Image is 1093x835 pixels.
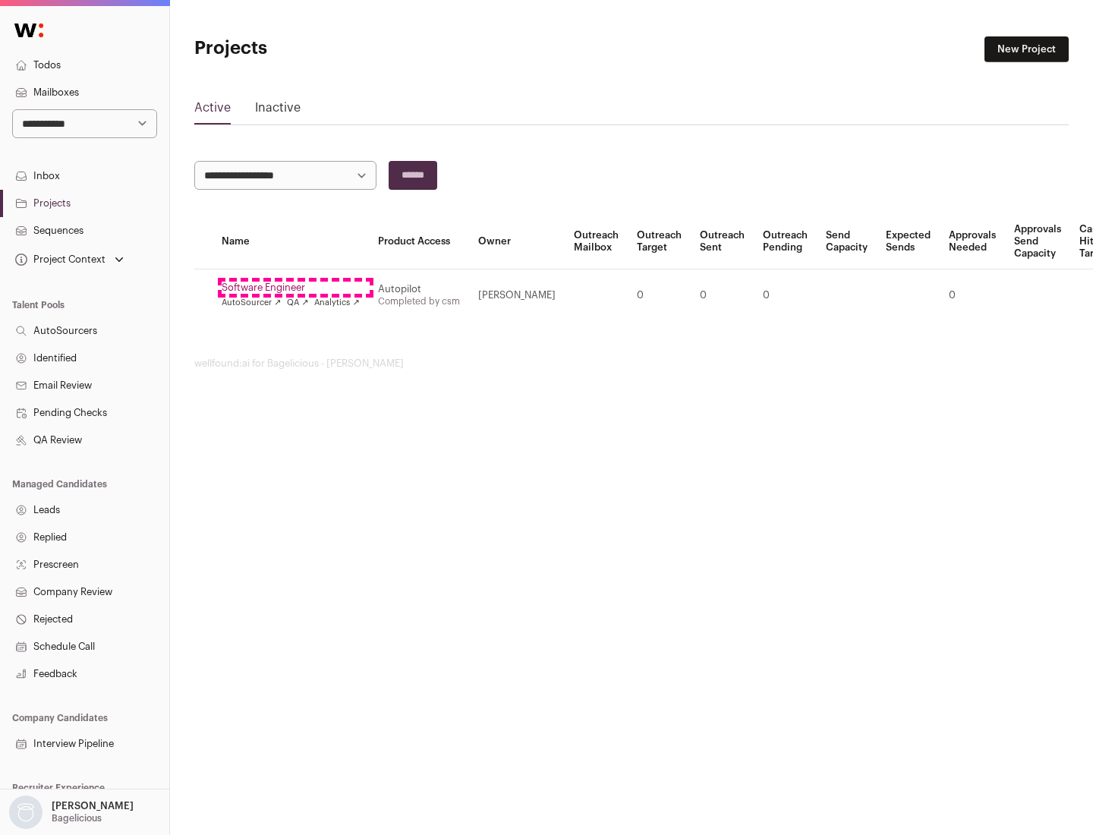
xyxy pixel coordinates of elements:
[628,214,691,269] th: Outreach Target
[222,282,360,294] a: Software Engineer
[52,812,102,824] p: Bagelicious
[817,214,877,269] th: Send Capacity
[565,214,628,269] th: Outreach Mailbox
[940,269,1005,322] td: 0
[1005,214,1070,269] th: Approvals Send Capacity
[12,254,106,266] div: Project Context
[287,297,308,309] a: QA ↗
[369,214,469,269] th: Product Access
[194,358,1069,370] footer: wellfound:ai for Bagelicious - [PERSON_NAME]
[6,796,137,829] button: Open dropdown
[194,99,231,123] a: Active
[691,214,754,269] th: Outreach Sent
[378,283,460,295] div: Autopilot
[9,796,43,829] img: nopic.png
[6,15,52,46] img: Wellfound
[628,269,691,322] td: 0
[255,99,301,123] a: Inactive
[378,297,460,306] a: Completed by csm
[213,214,369,269] th: Name
[469,214,565,269] th: Owner
[52,800,134,812] p: [PERSON_NAME]
[754,269,817,322] td: 0
[691,269,754,322] td: 0
[222,297,281,309] a: AutoSourcer ↗
[754,214,817,269] th: Outreach Pending
[314,297,359,309] a: Analytics ↗
[940,214,1005,269] th: Approvals Needed
[12,249,127,270] button: Open dropdown
[469,269,565,322] td: [PERSON_NAME]
[877,214,940,269] th: Expected Sends
[984,36,1069,62] a: New Project
[194,36,486,61] h1: Projects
